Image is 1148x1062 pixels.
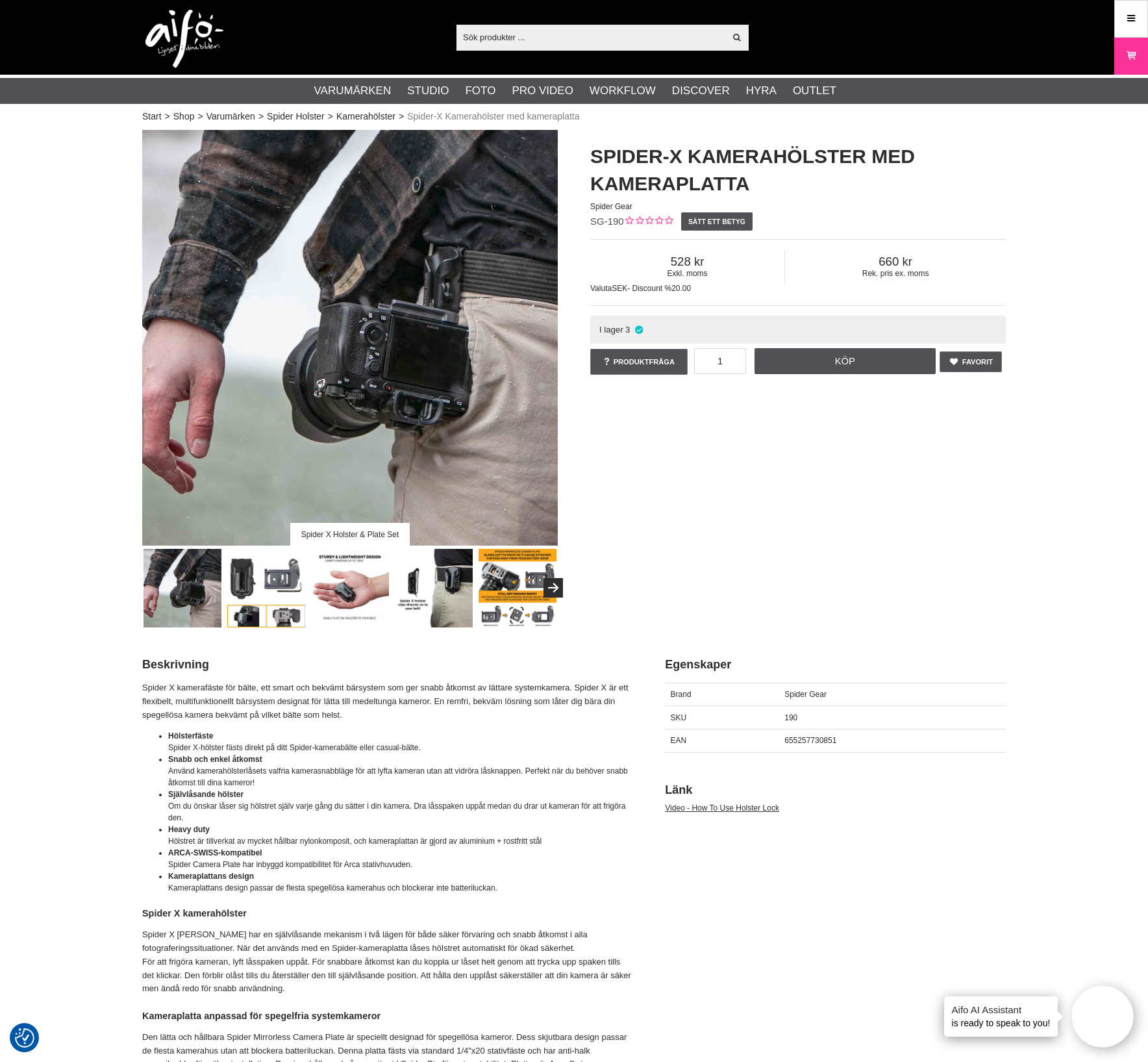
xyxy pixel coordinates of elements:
[168,824,632,847] li: Hölstret är tillverkat av mycket hållbar nylonkomposit, och kameraplattan är gjord av aluminium +...
[168,848,262,857] strong: ARCA-SWISS-kompatibel
[15,1028,34,1048] img: Revisit consent button
[793,82,836,99] a: Outlet
[314,82,392,99] a: Varumärken
[624,215,673,229] div: Kundbetyg: 0
[746,82,777,99] a: Hyra
[671,713,687,722] span: SKU
[168,790,243,799] strong: Självlåsande hölster
[590,143,1006,197] h1: Spider-X Kamerahölster med kameraplatta
[479,549,557,627] img: Sliding plate design
[784,713,797,722] span: 190
[671,690,692,699] span: Brand
[681,212,753,231] a: Sätt ett betyg
[143,549,222,627] img: Spider X Holster & Plate Set
[407,110,579,123] span: Spider-X Kamerahölster med kameraplatta
[627,284,671,293] span: - Discount %
[785,269,1006,278] span: Rek. pris ex. moms
[290,523,410,546] div: Spider X Holster & Plate Set
[543,578,563,598] button: Next
[465,82,495,99] a: Foto
[590,255,784,269] span: 528
[168,872,254,881] strong: Kameraplattans design
[665,803,779,813] a: Video - How To Use Holster Lock
[784,736,836,745] span: 655257730851
[142,681,632,722] p: Spider X kamerafäste för bälte, ett smart och bekvämt bärsystem som ger snabb åtkomst av lättare ...
[407,82,449,99] a: Studio
[952,1003,1051,1017] h4: Aifo AI Assistant
[142,1009,632,1022] h4: Kameraplatta anpassad för spegelfria systemkameror
[755,348,936,374] a: Köp
[671,736,687,745] span: EAN
[665,782,1006,798] h2: Länk
[590,202,632,211] span: Spider Gear
[399,110,404,123] span: >
[590,349,688,375] a: Produktfråga
[227,549,306,627] img: Optimized for Mirrorless cameras
[665,657,1006,673] h2: Egenskaper
[168,870,632,894] li: Kameraplattans design passar de flesta spegellösa kamerahus och blockerar inte batteriluckan.
[168,730,632,753] li: Spider X-hölster fästs direkt på ditt Spider-kamerabälte eller casual-bälte.
[168,755,262,764] strong: Snabb och enkel åtkomst
[142,657,632,673] h2: Beskrivning
[625,325,630,335] span: 3
[258,110,264,123] span: >
[165,110,170,123] span: >
[145,10,223,68] img: logo.png
[311,549,390,627] img: Self-locking design
[206,110,255,123] a: Varumärken
[336,110,395,123] a: Kamerahölster
[590,269,784,278] span: Exkl. moms
[142,907,632,920] h4: Spider X kamerahölster
[612,284,627,293] span: SEK
[142,928,632,996] p: Spider X [PERSON_NAME] har en självlåsande mekanism i två lägen för både säker förvaring och snab...
[168,825,210,834] strong: Heavy duty
[197,110,203,123] span: >
[15,1026,34,1050] button: Samtyckesinställningar
[784,690,827,699] span: Spider Gear
[168,731,213,740] strong: Hölsterfäste
[328,110,333,123] span: >
[590,284,612,293] span: Valuta
[168,789,632,824] li: Om du önskar låser sig hölstret själv varje gång du sätter i din kamera. Dra låsspaken uppåt meda...
[142,130,558,546] img: Spider X Holster & Plate Set
[599,325,623,335] span: I lager
[671,284,691,293] span: 20.00
[173,110,195,123] a: Shop
[512,82,573,99] a: Pro Video
[168,753,632,789] li: Använd kamerahölsterlåsets valfria kamerasnabbläge för att lyfta kameran utan att vidröra låsknap...
[940,351,1001,372] a: Favorit
[168,847,632,870] li: Spider Camera Plate har inbyggd kompatibilitet för Arca stativhuvuden.
[944,996,1058,1037] div: is ready to speak to you!
[590,216,624,227] span: SG-190
[456,27,725,47] input: Sök produkter ...
[142,110,162,123] a: Start
[633,325,644,335] i: I lager
[395,549,473,627] img: Ready for action with the Spider X Holster
[267,110,325,123] a: Spider Holster
[672,82,730,99] a: Discover
[785,255,1006,269] span: 660
[590,82,656,99] a: Workflow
